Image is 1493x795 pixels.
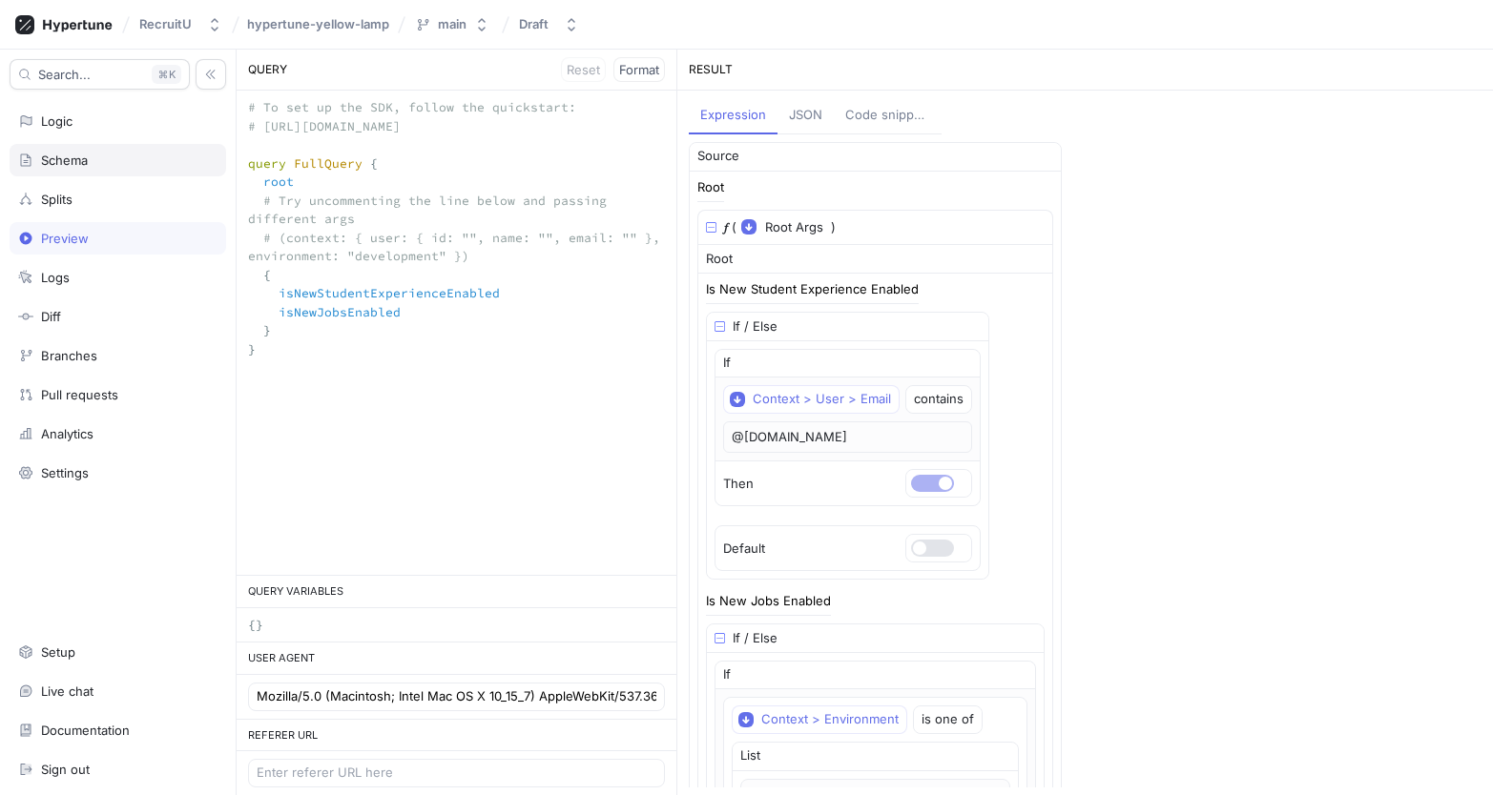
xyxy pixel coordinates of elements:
div: Root [697,181,724,194]
button: Reset [561,57,606,82]
div: RecruitU [139,16,192,32]
div: main [438,16,467,32]
div: Logic [41,113,73,129]
p: If [723,665,731,684]
span: Format [619,64,659,75]
div: Live chat [41,683,93,699]
button: Format [613,57,665,82]
p: @[DOMAIN_NAME] [723,421,972,454]
span: Root Args [765,218,823,237]
div: Context > User > Email [753,391,891,407]
div: RESULT [677,50,1493,91]
div: Preview [41,231,89,246]
div: Diff [41,309,61,324]
div: Branches [41,348,97,363]
div: Is New Student Experience Enabled [706,283,919,296]
div: is one of [922,714,974,725]
div: Setup [41,644,75,660]
div: JSON [789,106,822,125]
span: hypertune-yellow-lamp [247,17,389,31]
div: List [740,746,760,765]
textarea: # To set up the SDK, follow the quickstart: # [URL][DOMAIN_NAME] query FullQuery { root # Try unc... [237,91,676,385]
div: If / Else [733,317,778,336]
div: Root [706,250,733,269]
div: Logs [41,270,70,285]
div: Splits [41,192,73,207]
div: Source [697,147,739,166]
p: Default [723,540,765,559]
button: Expression [689,98,778,134]
div: Schema [41,153,88,168]
div: Documentation [41,723,130,738]
div: Analytics [41,426,93,441]
textarea: {} [237,608,676,642]
div: Settings [41,465,89,480]
div: contains [914,394,964,405]
button: Search...K [10,59,190,90]
button: RecruitU [132,9,230,40]
div: REFERER URL [237,720,676,752]
span: Search... [38,69,91,80]
div: Code snippets [845,106,930,125]
span: Reset [567,64,600,75]
a: Documentation [10,714,226,746]
div: QUERY VARIABLES [237,576,676,608]
input: Enter referer URL here [257,764,656,783]
button: Code snippets [834,98,942,134]
div: If / Else [733,629,778,648]
div: ) [831,218,836,237]
div: K [152,65,181,84]
p: If [723,354,731,373]
button: Context > User > Email [723,385,900,414]
div: Context > Environment [761,711,899,727]
div: Is New Jobs Enabled [706,595,831,607]
input: Enter user agent here [257,687,656,706]
button: JSON [778,98,834,134]
div: QUERY [237,50,676,91]
div: 𝑓 [724,218,728,237]
p: Then [723,475,754,494]
div: Pull requests [41,387,118,402]
div: Expression [700,106,766,125]
button: main [407,9,497,40]
div: ( [732,218,736,237]
button: Context > Environment [732,705,907,734]
div: Draft [519,16,549,32]
div: Sign out [41,762,90,777]
button: Draft [511,9,587,40]
div: USER AGENT [237,642,676,675]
